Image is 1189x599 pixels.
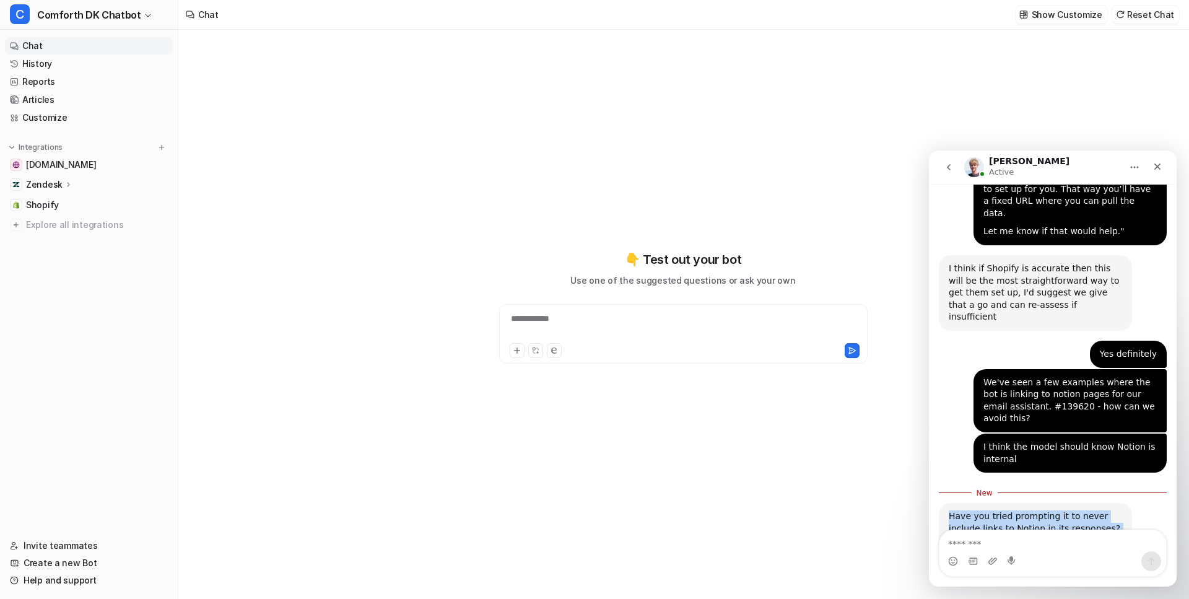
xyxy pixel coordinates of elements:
[5,196,173,214] a: ShopifyShopify
[10,4,30,24] span: C
[10,219,22,231] img: explore all integrations
[7,143,16,152] img: expand menu
[26,199,59,211] span: Shopify
[26,178,63,191] p: Zendesk
[5,141,66,154] button: Integrations
[37,6,141,24] span: Comforth DK Chatbot
[212,401,232,421] button: Send a message…
[59,406,69,416] button: Upload attachment
[5,73,173,90] a: Reports
[10,352,238,466] div: Patrick says…
[39,406,49,416] button: Gif picker
[157,143,166,152] img: menu_add.svg
[1112,6,1179,24] button: Reset Chat
[1019,10,1028,19] img: customize
[1016,6,1107,24] button: Show Customize
[5,55,173,72] a: History
[10,352,203,465] div: Have you tried prompting it to never include links to Notion in its responses? This is generally ...
[19,142,63,152] p: Integrations
[5,554,173,572] a: Create a new Bot
[1116,10,1125,19] img: reset
[5,216,173,234] a: Explore all integrations
[12,201,20,209] img: Shopify
[20,360,193,457] div: Have you tried prompting it to never include links to Notion in its responses? This is generally ...
[1032,8,1102,21] p: Show Customize
[19,406,29,416] button: Emoji picker
[79,406,89,416] button: Start recording
[5,537,173,554] a: Invite teammates
[26,215,168,235] span: Explore all integrations
[929,151,1177,587] iframe: Intercom live chat
[5,572,173,589] a: Help and support
[5,156,173,173] a: comforth.dk[DOMAIN_NAME]
[5,91,173,108] a: Articles
[5,37,173,55] a: Chat
[5,109,173,126] a: Customize
[625,250,741,269] p: 👇 Test out your bot
[12,161,20,168] img: comforth.dk
[570,274,795,287] p: Use one of the suggested questions or ask your own
[11,380,237,401] textarea: Message…
[12,181,20,188] img: Zendesk
[26,159,96,171] span: [DOMAIN_NAME]
[198,8,219,21] div: Chat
